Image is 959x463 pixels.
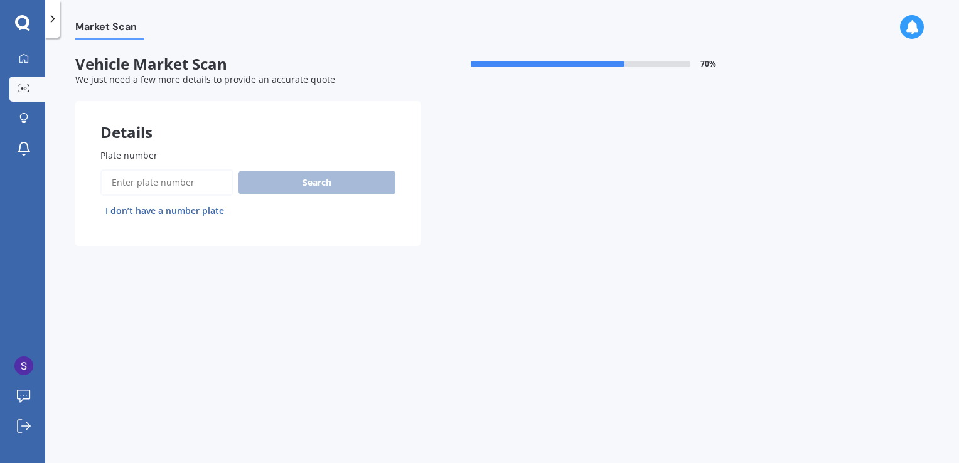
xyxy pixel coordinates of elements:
button: I don’t have a number plate [100,201,229,221]
span: Market Scan [75,21,144,38]
span: Vehicle Market Scan [75,55,421,73]
span: We just need a few more details to provide an accurate quote [75,73,335,85]
div: Details [75,101,421,139]
img: ACg8ocK7V6lOaOKJ9dSe8t5FMxCvAPobQQo-wRPejuBBm0iIGq8S_A=s96-c [14,356,33,375]
span: 70 % [700,60,716,68]
input: Enter plate number [100,169,233,196]
span: Plate number [100,149,158,161]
